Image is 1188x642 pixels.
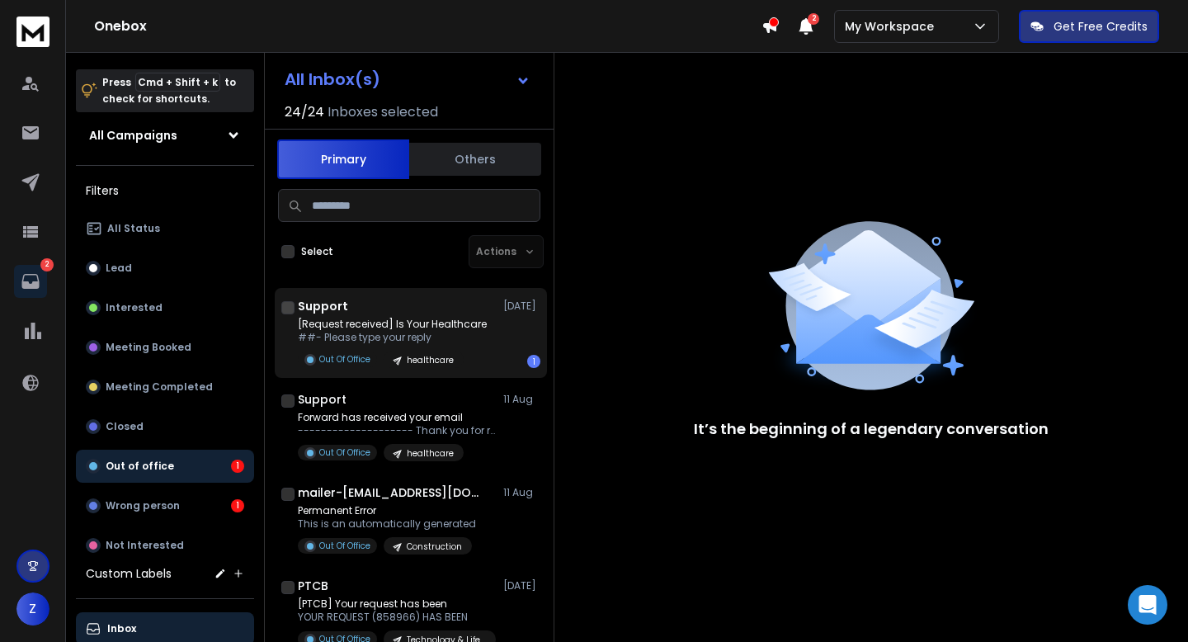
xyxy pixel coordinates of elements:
[298,611,496,624] p: YOUR REQUEST (858966) HAS BEEN
[527,355,540,368] div: 1
[106,262,132,275] p: Lead
[285,71,380,87] h1: All Inbox(s)
[1054,18,1148,35] p: Get Free Credits
[231,499,244,512] div: 1
[106,499,180,512] p: Wrong person
[277,139,409,179] button: Primary
[14,265,47,298] a: 2
[298,484,479,501] h1: mailer-[EMAIL_ADDRESS][DOMAIN_NAME]
[694,418,1049,441] p: It’s the beginning of a legendary conversation
[106,341,191,354] p: Meeting Booked
[503,579,540,592] p: [DATE]
[298,517,476,531] p: This is an automatically generated
[319,353,370,366] p: Out Of Office
[135,73,220,92] span: Cmd + Shift + k
[76,529,254,562] button: Not Interested
[94,17,761,36] h1: Onebox
[271,63,544,96] button: All Inbox(s)
[298,331,487,344] p: ##- Please type your reply
[808,13,819,25] span: 2
[319,446,370,459] p: Out Of Office
[298,578,328,594] h1: PTCB
[86,565,172,582] h3: Custom Labels
[76,331,254,364] button: Meeting Booked
[298,391,346,408] h1: Support
[106,420,144,433] p: Closed
[301,245,333,258] label: Select
[298,411,496,424] p: Forward has received your email
[102,74,236,107] p: Press to check for shortcuts.
[106,301,163,314] p: Interested
[503,486,540,499] p: 11 Aug
[319,540,370,552] p: Out Of Office
[76,371,254,404] button: Meeting Completed
[76,450,254,483] button: Out of office1
[16,592,49,625] button: Z
[76,119,254,152] button: All Campaigns
[298,597,496,611] p: [PTCB] Your request has been
[107,222,160,235] p: All Status
[407,541,462,553] p: Construction
[76,291,254,324] button: Interested
[328,102,438,122] h3: Inboxes selected
[298,424,496,437] p: -------------------- Thank you for reaching
[298,504,476,517] p: Permanent Error
[298,318,487,331] p: [Request received] Is Your Healthcare
[89,127,177,144] h1: All Campaigns
[1019,10,1159,43] button: Get Free Credits
[407,354,454,366] p: healthcare
[76,252,254,285] button: Lead
[407,447,454,460] p: healthcare
[503,300,540,313] p: [DATE]
[231,460,244,473] div: 1
[845,18,940,35] p: My Workspace
[298,298,348,314] h1: Support
[1128,585,1167,625] div: Open Intercom Messenger
[107,622,136,635] p: Inbox
[76,179,254,202] h3: Filters
[76,410,254,443] button: Closed
[503,393,540,406] p: 11 Aug
[76,489,254,522] button: Wrong person1
[16,17,49,47] img: logo
[40,258,54,271] p: 2
[106,460,174,473] p: Out of office
[106,380,213,394] p: Meeting Completed
[76,212,254,245] button: All Status
[106,539,184,552] p: Not Interested
[285,102,324,122] span: 24 / 24
[409,141,541,177] button: Others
